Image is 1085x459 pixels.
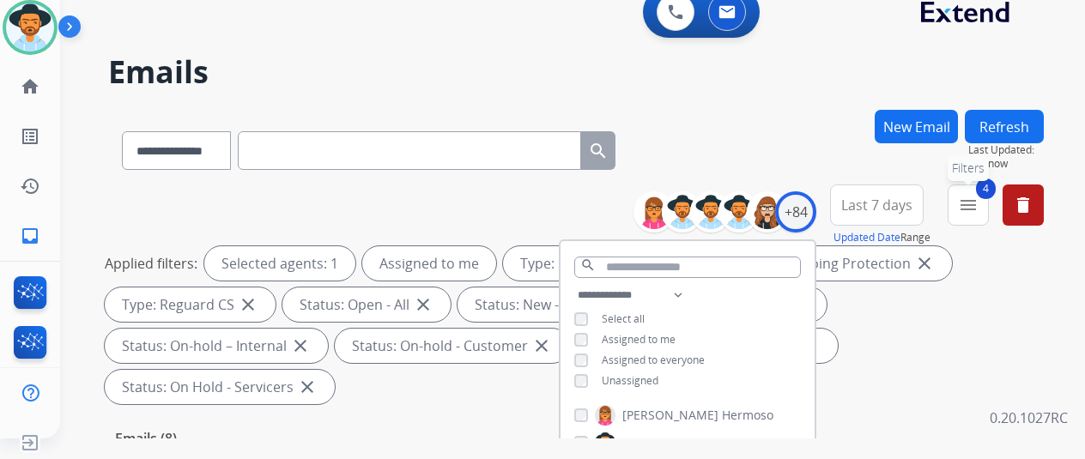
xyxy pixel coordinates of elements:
mat-icon: close [413,294,433,315]
mat-icon: delete [1013,195,1033,215]
mat-icon: list_alt [20,126,40,147]
span: Last 7 days [841,202,912,208]
span: Select all [602,311,645,326]
button: 4Filters [948,184,989,226]
div: Status: On Hold - Servicers [105,370,335,404]
span: Filters [952,160,985,177]
span: Just now [968,157,1044,171]
div: Status: On-hold – Internal [105,329,328,363]
span: Last Updated: [968,143,1044,157]
mat-icon: search [580,257,596,273]
p: Emails (8) [108,428,184,450]
div: Selected agents: 1 [204,246,355,281]
div: Status: New - Initial [458,287,639,322]
span: Range [833,230,930,245]
span: 4 [976,178,996,199]
mat-icon: close [914,253,935,274]
mat-icon: close [238,294,258,315]
span: [PERSON_NAME] [722,434,818,451]
button: New Email [875,110,958,143]
div: Status: On-hold - Customer [335,329,569,363]
button: Refresh [965,110,1044,143]
button: Updated Date [833,231,900,245]
span: Hermoso [722,407,773,424]
mat-icon: history [20,176,40,196]
div: Type: Shipping Protection [727,246,952,281]
span: [PERSON_NAME] [622,434,718,451]
img: avatar [6,3,54,51]
div: +84 [775,191,816,233]
button: Last 7 days [830,184,924,226]
span: Unassigned [602,373,658,388]
span: [PERSON_NAME] [622,407,718,424]
h2: Emails [108,55,1044,89]
div: Assigned to me [362,246,496,281]
div: Type: Reguard CS [105,287,276,322]
span: Assigned to me [602,332,676,347]
div: Type: Customer Support [503,246,720,281]
mat-icon: close [290,335,311,356]
mat-icon: home [20,76,40,97]
mat-icon: menu [958,195,979,215]
mat-icon: search [588,141,609,161]
mat-icon: inbox [20,226,40,246]
mat-icon: close [297,377,318,397]
mat-icon: close [531,335,552,356]
p: Applied filters: [105,253,197,274]
p: 0.20.1027RC [990,408,1068,428]
span: Assigned to everyone [602,353,705,367]
div: Status: Open - All [282,287,451,322]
